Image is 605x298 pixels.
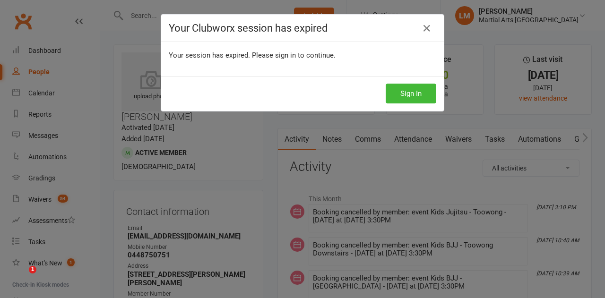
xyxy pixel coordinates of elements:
button: Sign In [386,84,436,103]
span: 1 [29,266,36,273]
iframe: Intercom live chat [9,266,32,289]
span: Your session has expired. Please sign in to continue. [169,51,336,60]
a: Close [419,21,434,36]
h4: Your Clubworx session has expired [169,22,436,34]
